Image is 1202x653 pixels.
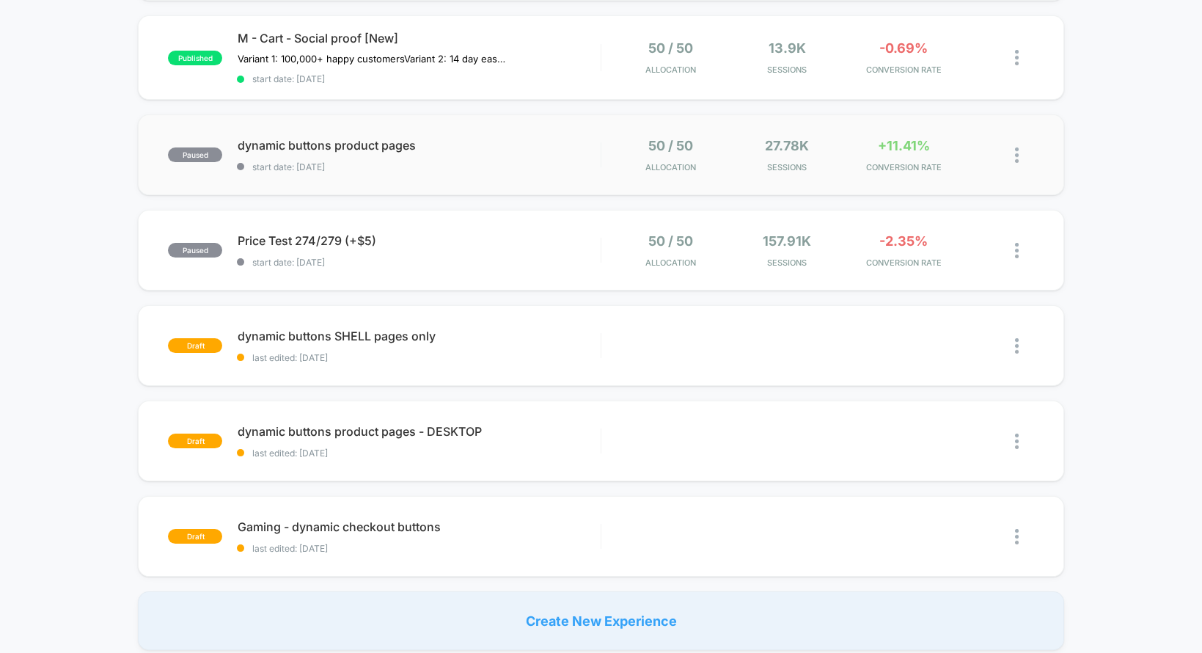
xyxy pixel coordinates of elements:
[849,65,959,75] span: CONVERSION RATE
[879,233,928,249] span: -2.35%
[138,591,1063,650] div: Create New Experience
[849,162,959,172] span: CONVERSION RATE
[168,147,222,162] span: paused
[648,40,693,56] span: 50 / 50
[168,243,222,258] span: paused
[168,434,222,448] span: draft
[763,233,811,249] span: 157.91k
[237,519,600,534] span: Gaming - dynamic checkout buttons
[168,529,222,544] span: draft
[1015,529,1019,544] img: close
[237,329,600,343] span: dynamic buttons SHELL pages only
[237,73,600,84] span: start date: [DATE]
[645,65,696,75] span: Allocation
[237,31,600,45] span: M - Cart - Social proof [New]
[237,424,600,439] span: dynamic buttons product pages - DESKTOP
[645,162,696,172] span: Allocation
[765,138,809,153] span: 27.78k
[237,233,600,248] span: Price Test 274/279 (+$5)
[1015,434,1019,449] img: close
[733,258,842,268] span: Sessions
[237,352,600,363] span: last edited: [DATE]
[1015,338,1019,354] img: close
[879,40,928,56] span: -0.69%
[237,161,600,172] span: start date: [DATE]
[733,162,842,172] span: Sessions
[648,233,693,249] span: 50 / 50
[648,138,693,153] span: 50 / 50
[645,258,696,268] span: Allocation
[237,543,600,554] span: last edited: [DATE]
[237,138,600,153] span: dynamic buttons product pages
[237,448,600,459] span: last edited: [DATE]
[849,258,959,268] span: CONVERSION RATE
[237,53,509,65] span: Variant 1: 100,000+ happy customersVariant 2: 14 day easy returns (paused)
[1015,50,1019,65] img: close
[878,138,930,153] span: +11.41%
[769,40,806,56] span: 13.9k
[1015,147,1019,163] img: close
[168,51,222,65] span: published
[168,338,222,353] span: draft
[237,257,600,268] span: start date: [DATE]
[1015,243,1019,258] img: close
[733,65,842,75] span: Sessions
